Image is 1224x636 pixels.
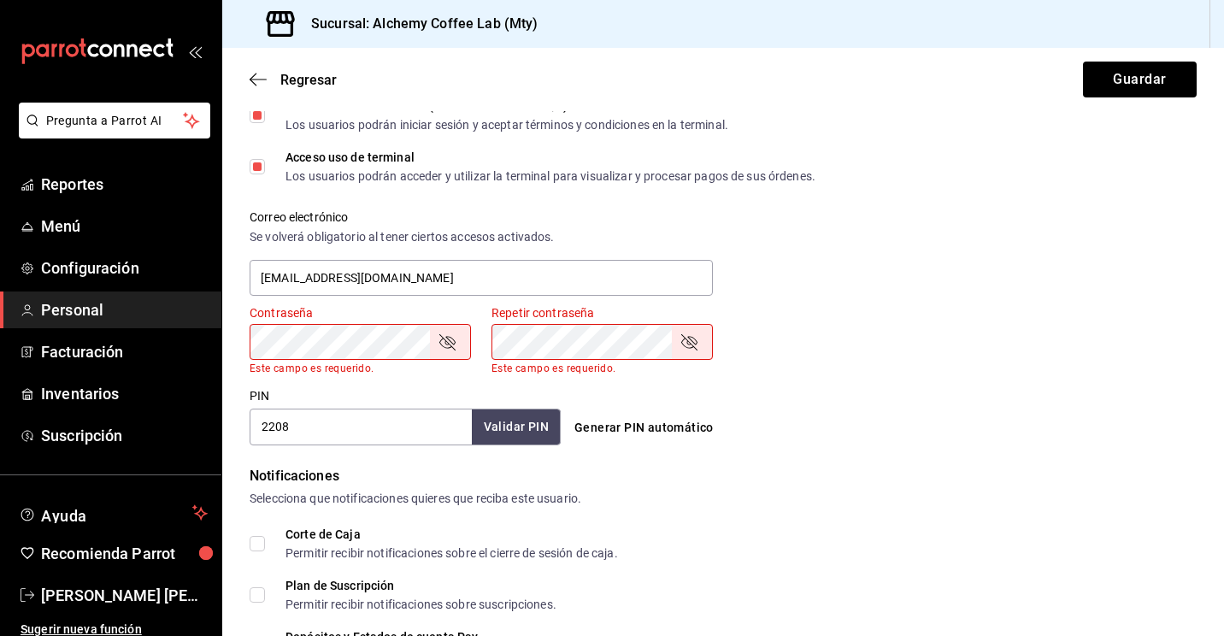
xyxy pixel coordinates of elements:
[41,584,208,607] span: [PERSON_NAME] [PERSON_NAME]
[41,298,208,321] span: Personal
[285,119,728,131] div: Los usuarios podrán iniciar sesión y aceptar términos y condiciones en la terminal.
[491,362,713,374] p: Este campo es requerido.
[41,340,208,363] span: Facturación
[250,390,269,402] label: PIN
[437,332,457,352] button: passwordField
[41,424,208,447] span: Suscripción
[250,409,472,445] input: 3 a 6 dígitos
[285,170,815,182] div: Los usuarios podrán acceder y utilizar la terminal para visualizar y procesar pagos de sus órdenes.
[1083,62,1197,97] button: Guardar
[250,362,471,374] p: Este campo es requerido.
[250,72,337,88] button: Regresar
[250,466,1197,486] div: Notificaciones
[250,307,471,319] label: Contraseña
[41,215,208,238] span: Menú
[568,412,721,444] button: Generar PIN automático
[41,173,208,196] span: Reportes
[285,100,728,112] div: Iniciar sesión en terminal (correo electrónico o QR)
[285,547,618,559] div: Permitir recibir notificaciones sobre el cierre de sesión de caja.
[491,307,713,319] label: Repetir contraseña
[41,382,208,405] span: Inventarios
[250,228,713,246] div: Se volverá obligatorio al tener ciertos accesos activados.
[188,44,202,58] button: open_drawer_menu
[41,503,185,523] span: Ayuda
[472,409,561,445] button: Validar PIN
[19,103,210,138] button: Pregunta a Parrot AI
[285,528,618,540] div: Corte de Caja
[12,124,210,142] a: Pregunta a Parrot AI
[285,151,815,163] div: Acceso uso de terminal
[41,256,208,280] span: Configuración
[46,112,184,130] span: Pregunta a Parrot AI
[285,580,556,592] div: Plan de Suscripción
[41,542,208,565] span: Recomienda Parrot
[297,14,538,34] h3: Sucursal: Alchemy Coffee Lab (Mty)
[250,211,713,223] label: Correo electrónico
[679,332,699,352] button: passwordField
[285,598,556,610] div: Permitir recibir notificaciones sobre suscripciones.
[250,490,1197,508] div: Selecciona que notificaciones quieres que reciba este usuario.
[280,72,337,88] span: Regresar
